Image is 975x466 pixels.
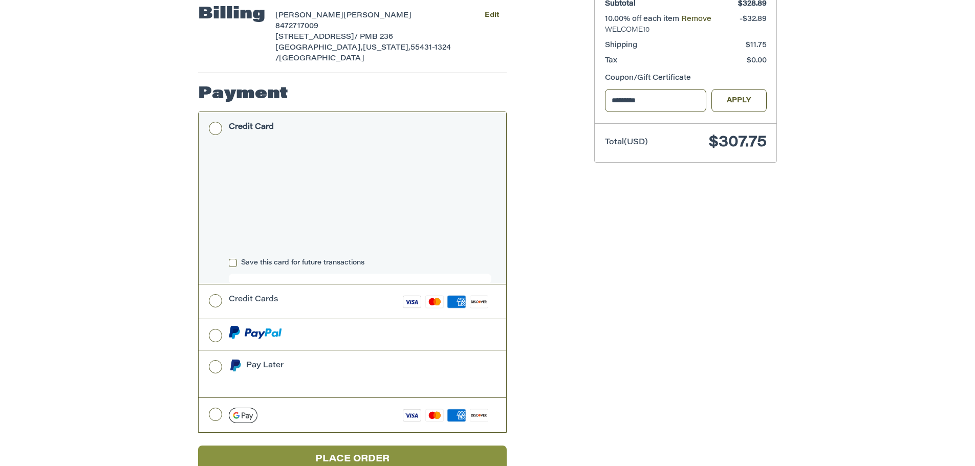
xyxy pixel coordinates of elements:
[476,8,507,23] button: Edit
[605,25,767,35] span: WELCOME10
[746,42,767,49] span: $11.75
[681,16,711,23] a: Remove
[275,23,318,30] span: 8472717009
[711,89,767,112] button: Apply
[275,12,343,19] span: [PERSON_NAME]
[605,16,681,23] span: 10.00% off each item
[605,57,617,64] span: Tax
[740,16,767,23] span: -$32.89
[229,291,278,308] div: Credit Cards
[275,45,451,62] span: 55431-1324 /
[709,135,767,150] span: $307.75
[198,4,265,25] h2: Billing
[198,84,288,104] h2: Payment
[605,73,767,84] div: Coupon/Gift Certificate
[246,357,437,374] div: Pay Later
[279,55,364,62] span: [GEOGRAPHIC_DATA]
[229,119,274,136] div: Credit Card
[229,259,491,267] label: Save this card for future transactions
[227,145,493,255] iframe: Secure payment input frame
[605,42,637,49] span: Shipping
[275,34,354,41] span: [STREET_ADDRESS]
[229,326,282,339] img: PayPal icon
[343,12,411,19] span: [PERSON_NAME]
[605,1,636,8] span: Subtotal
[605,89,707,112] input: Gift Certificate or Coupon Code
[738,1,767,8] span: $328.89
[229,375,438,384] iframe: PayPal Message 2
[229,359,242,372] img: Pay Later icon
[354,34,393,41] span: / PMB 236
[275,45,363,52] span: [GEOGRAPHIC_DATA],
[605,139,648,146] span: Total (USD)
[747,57,767,64] span: $0.00
[229,408,257,423] img: Google Pay icon
[363,45,410,52] span: [US_STATE],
